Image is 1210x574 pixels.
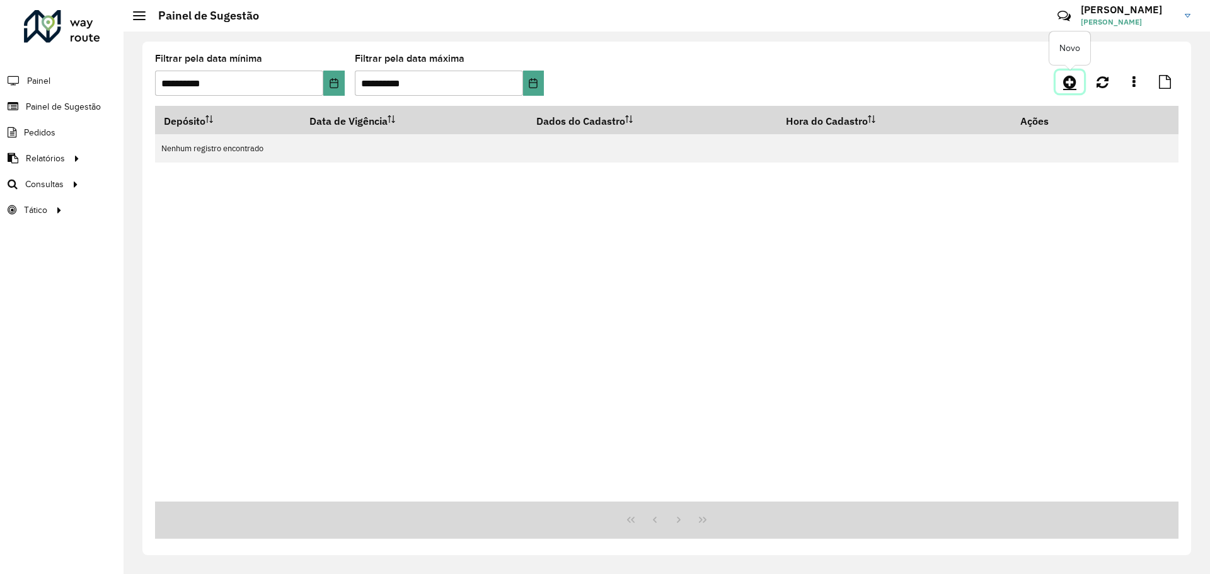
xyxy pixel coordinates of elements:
[158,8,259,23] font: Painel de Sugestão
[26,102,101,112] font: Painel de Sugestão
[1049,32,1090,65] div: Novo
[24,128,55,137] font: Pedidos
[27,76,50,86] font: Painel
[155,53,262,64] font: Filtrar pela data mínima
[309,115,388,127] font: Data de Vigência
[323,71,344,96] button: Escolha a data
[161,143,263,154] font: Nenhum registro encontrado
[1020,115,1049,127] font: Ações
[786,115,868,127] font: Hora do Cadastro
[355,53,464,64] font: Filtrar pela data máxima
[26,154,65,163] font: Relatórios
[523,71,544,96] button: Escolha a data
[1081,3,1162,16] font: [PERSON_NAME]
[1081,17,1142,26] font: [PERSON_NAME]
[164,115,205,127] font: Depósito
[25,180,64,189] font: Consultas
[536,115,625,127] font: Dados do Cadastro
[24,205,47,215] font: Tático
[1051,3,1078,30] a: Contato Rápido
